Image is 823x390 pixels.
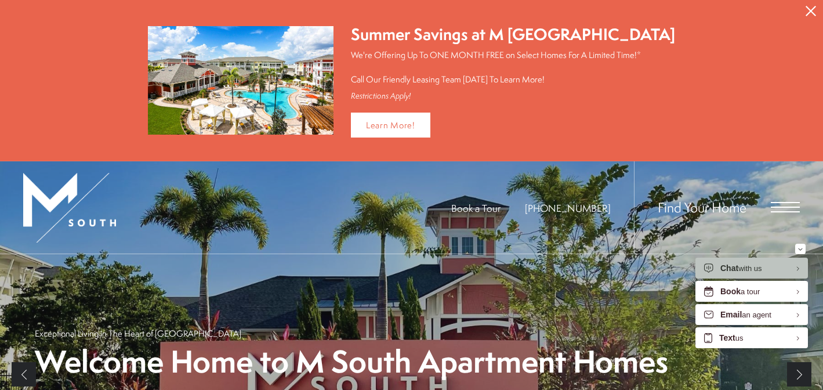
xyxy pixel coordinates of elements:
[525,201,611,215] span: [PHONE_NUMBER]
[35,345,668,378] p: Welcome Home to M South Apartment Homes
[23,173,116,243] img: MSouth
[771,202,800,212] button: Open Menu
[12,362,36,387] a: Previous
[351,113,430,138] a: Learn More!
[148,26,333,135] img: Summer Savings at M South Apartments
[451,201,501,215] a: Book a Tour
[351,91,675,101] div: Restrictions Apply!
[525,201,611,215] a: Call Us at 813-570-8014
[351,23,675,46] div: Summer Savings at M [GEOGRAPHIC_DATA]
[351,49,675,85] p: We're Offering Up To ONE MONTH FREE on Select Homes For A Limited Time!* Call Our Friendly Leasin...
[35,327,241,340] p: Exceptional Living in The Heart of [GEOGRAPHIC_DATA]
[787,362,811,387] a: Next
[658,198,746,216] a: Find Your Home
